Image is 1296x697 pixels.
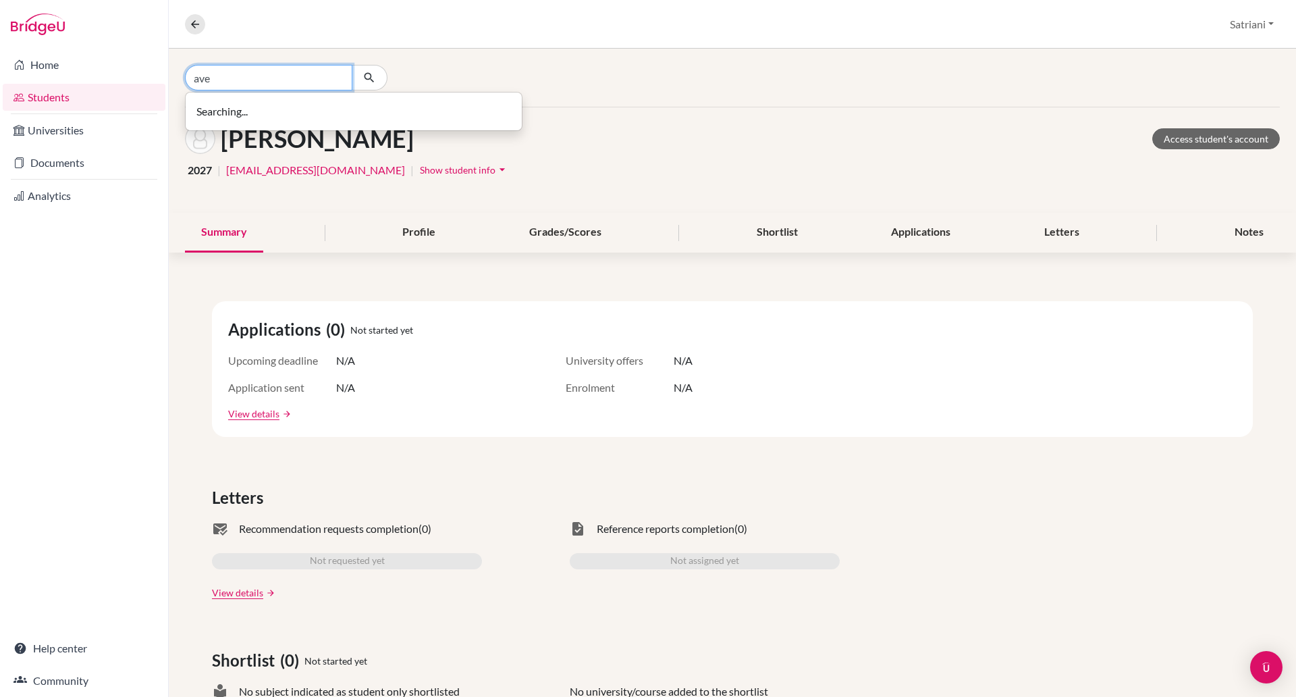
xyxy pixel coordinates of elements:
span: 2027 [188,162,212,178]
div: Profile [386,213,452,253]
a: Students [3,84,165,111]
span: Recommendation requests completion [239,521,418,537]
span: Not assigned yet [670,553,739,569]
span: task [570,521,586,537]
span: (0) [418,521,431,537]
a: Access student's account [1152,128,1280,149]
img: Bridge-U [11,14,65,35]
span: Show student info [420,164,495,176]
span: N/A [674,353,693,369]
span: Letters [212,486,269,510]
span: Upcoming deadline [228,353,336,369]
input: Find student by name... [185,65,352,91]
i: arrow_drop_down [495,163,509,176]
span: (0) [734,521,747,537]
a: Community [3,667,165,694]
span: Not started yet [304,654,367,668]
div: Notes [1218,213,1280,253]
span: Shortlist [212,648,280,673]
img: Janessa Marfin's avatar [185,124,215,154]
div: Open Intercom Messenger [1250,651,1282,683]
span: Enrolment [566,380,674,396]
span: University offers [566,353,674,369]
button: Satriani [1224,11,1280,37]
a: Documents [3,149,165,176]
span: Application sent [228,380,336,396]
span: mark_email_read [212,521,228,537]
div: Letters [1028,213,1096,253]
a: View details [228,407,279,421]
div: Applications [875,213,967,253]
span: (0) [326,317,350,342]
a: [EMAIL_ADDRESS][DOMAIN_NAME] [226,162,405,178]
a: Home [3,51,165,78]
span: Applications [228,317,326,342]
span: Reference reports completion [597,521,734,537]
span: (0) [280,648,304,673]
div: Summary [185,213,263,253]
a: Universities [3,117,165,144]
a: Help center [3,635,165,662]
h1: [PERSON_NAME] [221,124,414,153]
div: Shortlist [740,213,814,253]
div: Grades/Scores [513,213,618,253]
span: N/A [336,380,355,396]
span: | [410,162,414,178]
p: Searching... [196,103,511,120]
span: | [217,162,221,178]
a: View details [212,586,263,600]
span: Not started yet [350,323,413,337]
a: arrow_forward [279,409,292,419]
a: arrow_forward [263,588,275,598]
span: Not requested yet [310,553,385,569]
button: Show student infoarrow_drop_down [419,159,510,180]
span: N/A [336,353,355,369]
a: Analytics [3,182,165,209]
span: N/A [674,380,693,396]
